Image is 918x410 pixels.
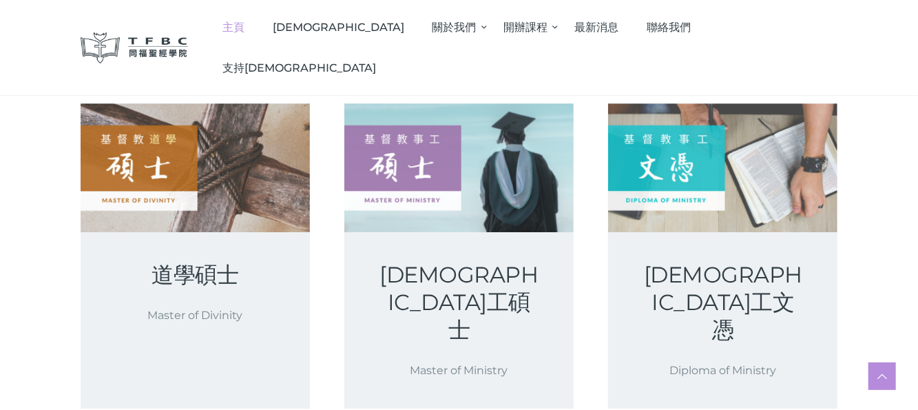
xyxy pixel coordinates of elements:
span: 主頁 [222,21,244,34]
a: 關於我們 [418,7,490,48]
p: Diploma of Ministry [641,361,804,380]
a: [DEMOGRAPHIC_DATA] [259,7,419,48]
a: 支持[DEMOGRAPHIC_DATA] [209,48,390,88]
p: Master of Ministry [377,361,541,380]
a: Scroll to top [868,362,896,390]
span: 支持[DEMOGRAPHIC_DATA] [222,61,376,74]
a: 主頁 [209,7,259,48]
a: 最新消息 [561,7,633,48]
a: [DEMOGRAPHIC_DATA]工碩士 [377,261,541,344]
span: 最新消息 [574,21,618,34]
a: 聯絡我們 [633,7,705,48]
img: 同福聖經學院 TFBC [81,32,188,63]
span: 聯絡我們 [647,21,691,34]
p: Master of Divinity [114,306,277,325]
span: 關於我們 [432,21,476,34]
a: [DEMOGRAPHIC_DATA]工文憑 [641,261,804,344]
span: 開辦課程 [503,21,547,34]
a: 道學碩士 [114,261,277,289]
a: 開辦課程 [490,7,561,48]
span: [DEMOGRAPHIC_DATA] [273,21,404,34]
